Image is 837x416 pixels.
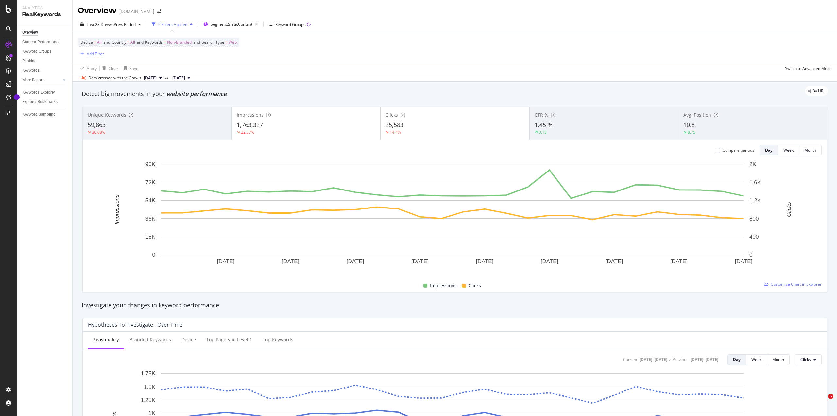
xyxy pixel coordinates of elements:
[88,112,126,118] span: Unique Keywords
[670,258,688,264] text: [DATE]
[181,336,196,343] div: Device
[119,8,154,15] div: [DOMAIN_NAME]
[206,336,252,343] div: Top pagetype Level 1
[97,38,102,47] span: All
[22,77,61,83] a: More Reports
[22,89,68,96] a: Keywords Explorer
[112,39,126,45] span: Country
[723,147,754,153] div: Compare periods
[130,38,135,47] span: All
[22,77,45,83] div: More Reports
[805,86,828,96] div: legacy label
[683,112,711,118] span: Avg. Position
[170,74,193,82] button: [DATE]
[152,252,155,258] text: 0
[82,301,828,310] div: Investigate your changes in keyword performance
[390,129,401,135] div: 14.4%
[749,234,759,240] text: 400
[237,112,264,118] span: Impressions
[80,39,93,45] span: Device
[812,89,825,93] span: By URL
[129,336,171,343] div: Branded Keywords
[688,129,695,135] div: 8.75
[92,129,105,135] div: 36.88%
[164,39,166,45] span: =
[411,258,429,264] text: [DATE]
[669,357,689,362] div: vs Previous :
[145,197,156,204] text: 54K
[88,121,106,129] span: 59,863
[733,357,741,362] div: Day
[266,19,313,29] button: Keyword Groups
[137,39,144,45] span: and
[804,147,816,153] div: Month
[22,99,68,105] a: Explorer Bookmarks
[749,197,761,204] text: 1.2K
[87,51,104,57] div: Add Filter
[22,58,68,64] a: Ranking
[22,89,55,96] div: Keywords Explorer
[217,258,235,264] text: [DATE]
[22,5,67,11] div: Analytics
[78,50,104,58] button: Add Filter
[157,9,161,14] div: arrow-right-arrow-left
[145,234,156,240] text: 18K
[88,75,141,81] div: Data crossed with the Crawls
[103,39,110,45] span: and
[145,39,163,45] span: Keywords
[683,121,695,129] span: 10.8
[749,216,759,222] text: 800
[225,39,228,45] span: =
[765,147,773,153] div: Day
[237,121,263,129] span: 1,763,327
[167,38,192,47] span: Non-Branded
[764,281,822,287] a: Customize Chart in Explorer
[202,39,224,45] span: Search Type
[263,336,293,343] div: Top Keywords
[145,216,156,222] text: 36K
[87,22,110,27] span: Last 28 Days
[828,394,833,399] span: 5
[22,111,68,118] a: Keyword Sampling
[22,48,68,55] a: Keyword Groups
[347,258,364,264] text: [DATE]
[87,66,97,71] div: Apply
[746,354,767,365] button: Week
[282,258,299,264] text: [DATE]
[144,384,156,390] text: 1.5K
[145,179,156,186] text: 72K
[78,19,144,29] button: Last 28 DaysvsPrev. Period
[88,161,817,274] svg: A chart.
[22,29,68,36] a: Overview
[88,321,182,328] div: Hypotheses to Investigate - Over Time
[275,22,305,27] div: Keyword Groups
[78,63,97,74] button: Apply
[786,202,792,217] text: Clicks
[799,145,822,155] button: Month
[100,63,118,74] button: Clear
[164,74,170,80] span: vs
[749,161,756,167] text: 2K
[22,67,68,74] a: Keywords
[193,39,200,45] span: and
[691,357,718,362] div: [DATE] - [DATE]
[22,67,40,74] div: Keywords
[110,22,136,27] span: vs Prev. Period
[640,357,667,362] div: [DATE] - [DATE]
[22,48,51,55] div: Keyword Groups
[430,282,457,290] span: Impressions
[782,63,832,74] button: Switch to Advanced Mode
[800,357,811,362] span: Clicks
[129,66,138,71] div: Save
[749,179,761,186] text: 1.6K
[121,63,138,74] button: Save
[476,258,494,264] text: [DATE]
[771,281,822,287] span: Customize Chart in Explorer
[385,121,403,129] span: 25,583
[78,5,117,16] div: Overview
[149,19,195,29] button: 2 Filters Applied
[541,258,558,264] text: [DATE]
[229,38,237,47] span: Web
[606,258,623,264] text: [DATE]
[141,74,164,82] button: [DATE]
